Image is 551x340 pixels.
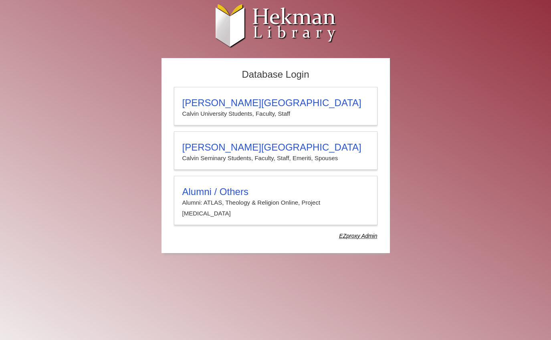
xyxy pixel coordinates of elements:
[182,97,369,109] h3: [PERSON_NAME][GEOGRAPHIC_DATA]
[182,186,369,197] h3: Alumni / Others
[182,186,369,219] summary: Alumni / OthersAlumni: ATLAS, Theology & Religion Online, Project [MEDICAL_DATA]
[182,109,369,119] p: Calvin University Students, Faculty, Staff
[182,142,369,153] h3: [PERSON_NAME][GEOGRAPHIC_DATA]
[174,87,377,125] a: [PERSON_NAME][GEOGRAPHIC_DATA]Calvin University Students, Faculty, Staff
[170,66,381,83] h2: Database Login
[339,233,377,239] dfn: Use Alumni login
[174,131,377,170] a: [PERSON_NAME][GEOGRAPHIC_DATA]Calvin Seminary Students, Faculty, Staff, Emeriti, Spouses
[182,153,369,163] p: Calvin Seminary Students, Faculty, Staff, Emeriti, Spouses
[182,197,369,219] p: Alumni: ATLAS, Theology & Religion Online, Project [MEDICAL_DATA]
